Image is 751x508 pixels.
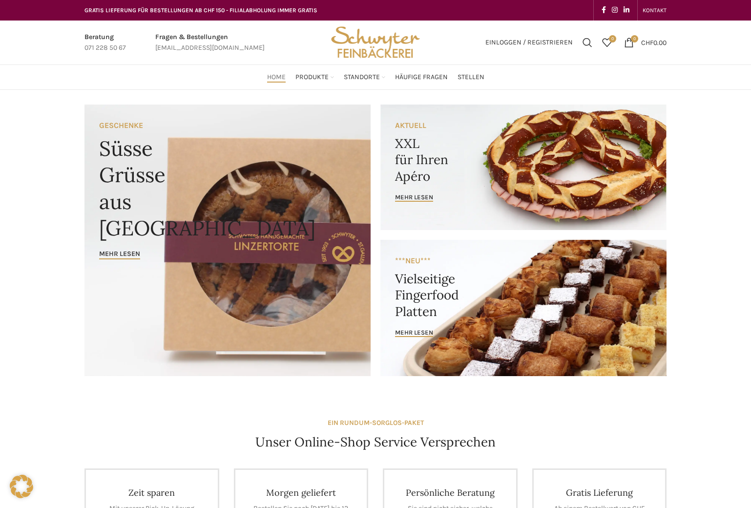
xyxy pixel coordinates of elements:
[155,32,265,54] a: Infobox link
[578,33,597,52] a: Suchen
[328,21,423,64] img: Bäckerei Schwyter
[548,487,651,498] h4: Gratis Lieferung
[267,67,286,87] a: Home
[295,73,329,82] span: Produkte
[631,35,638,42] span: 0
[84,32,126,54] a: Infobox link
[328,38,423,46] a: Site logo
[458,73,484,82] span: Stellen
[101,487,203,498] h4: Zeit sparen
[485,39,573,46] span: Einloggen / Registrieren
[328,419,424,427] strong: EIN RUNDUM-SORGLOS-PAKET
[399,487,501,498] h4: Persönliche Beratung
[295,67,334,87] a: Produkte
[267,73,286,82] span: Home
[619,33,671,52] a: 0 CHF0.00
[643,0,667,20] a: KONTAKT
[599,3,609,17] a: Facebook social link
[597,33,617,52] a: 0
[80,67,671,87] div: Main navigation
[597,33,617,52] div: Meine Wunschliste
[395,73,448,82] span: Häufige Fragen
[344,73,380,82] span: Standorte
[641,38,653,46] span: CHF
[395,67,448,87] a: Häufige Fragen
[344,67,385,87] a: Standorte
[380,105,667,230] a: Banner link
[250,487,353,498] h4: Morgen geliefert
[638,0,671,20] div: Secondary navigation
[84,7,317,14] span: GRATIS LIEFERUNG FÜR BESTELLUNGEN AB CHF 150 - FILIALABHOLUNG IMMER GRATIS
[643,7,667,14] span: KONTAKT
[641,38,667,46] bdi: 0.00
[84,105,371,376] a: Banner link
[458,67,484,87] a: Stellen
[480,33,578,52] a: Einloggen / Registrieren
[609,3,621,17] a: Instagram social link
[255,433,496,451] h4: Unser Online-Shop Service Versprechen
[380,240,667,376] a: Banner link
[621,3,632,17] a: Linkedin social link
[609,35,616,42] span: 0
